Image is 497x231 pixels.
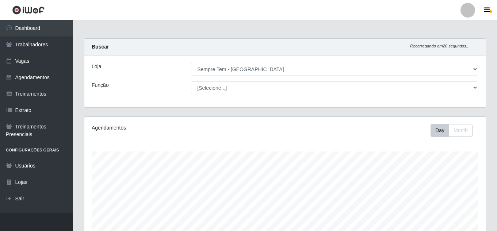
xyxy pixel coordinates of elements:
[431,124,478,137] div: Toolbar with button groups
[431,124,449,137] button: Day
[431,124,473,137] div: First group
[12,5,45,15] img: CoreUI Logo
[410,44,470,48] i: Recarregando em 20 segundos...
[449,124,473,137] button: Month
[92,44,109,50] strong: Buscar
[92,124,246,132] div: Agendamentos
[92,81,109,89] label: Função
[92,63,101,70] label: Loja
